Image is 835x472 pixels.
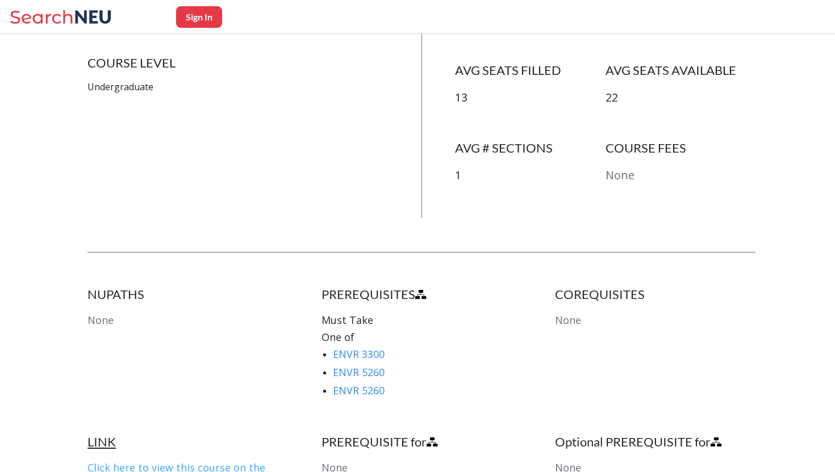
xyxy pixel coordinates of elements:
button: Sign In [176,6,222,28]
p: Undergraduate [87,81,388,94]
span: One of [322,330,354,344]
span: None [555,313,581,327]
p: 1 [455,167,606,184]
h4: PREREQUISITE for [322,434,522,450]
h4: AVG # SECTIONS [455,140,606,156]
span: Must Take [322,313,373,327]
a: ENVR 5260 [333,383,385,397]
h4: PREREQUISITES [322,286,522,302]
h4: LINK [87,434,288,450]
h4: AVG SEATS FILLED [455,62,606,78]
h4: COURSE FEES [606,140,756,156]
p: None [606,167,756,184]
h4: COREQUISITES [555,286,755,302]
a: ENVR 3300 [333,347,385,361]
span: None [87,313,114,327]
a: ENVR 5260 [333,365,385,379]
h4: Optional PREREQUISITE for [555,434,755,450]
h4: COURSE LEVEL [87,55,388,71]
h4: AVG SEATS AVAILABLE [606,62,756,78]
h4: NUPATHS [87,286,288,302]
p: 13 [455,90,606,106]
p: 22 [606,90,756,106]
